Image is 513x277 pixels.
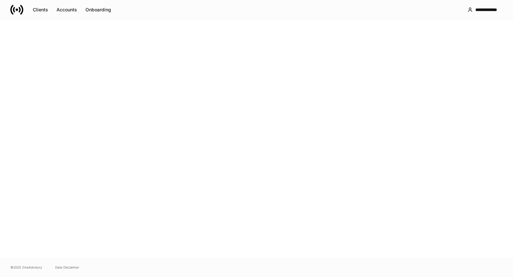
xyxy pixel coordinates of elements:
[81,5,115,15] button: Onboarding
[85,6,111,13] div: Onboarding
[10,265,42,270] span: © 2025 OneAdvisory
[33,6,48,13] div: Clients
[52,5,81,15] button: Accounts
[55,265,79,270] a: Data Disclaimer
[57,6,77,13] div: Accounts
[29,5,52,15] button: Clients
